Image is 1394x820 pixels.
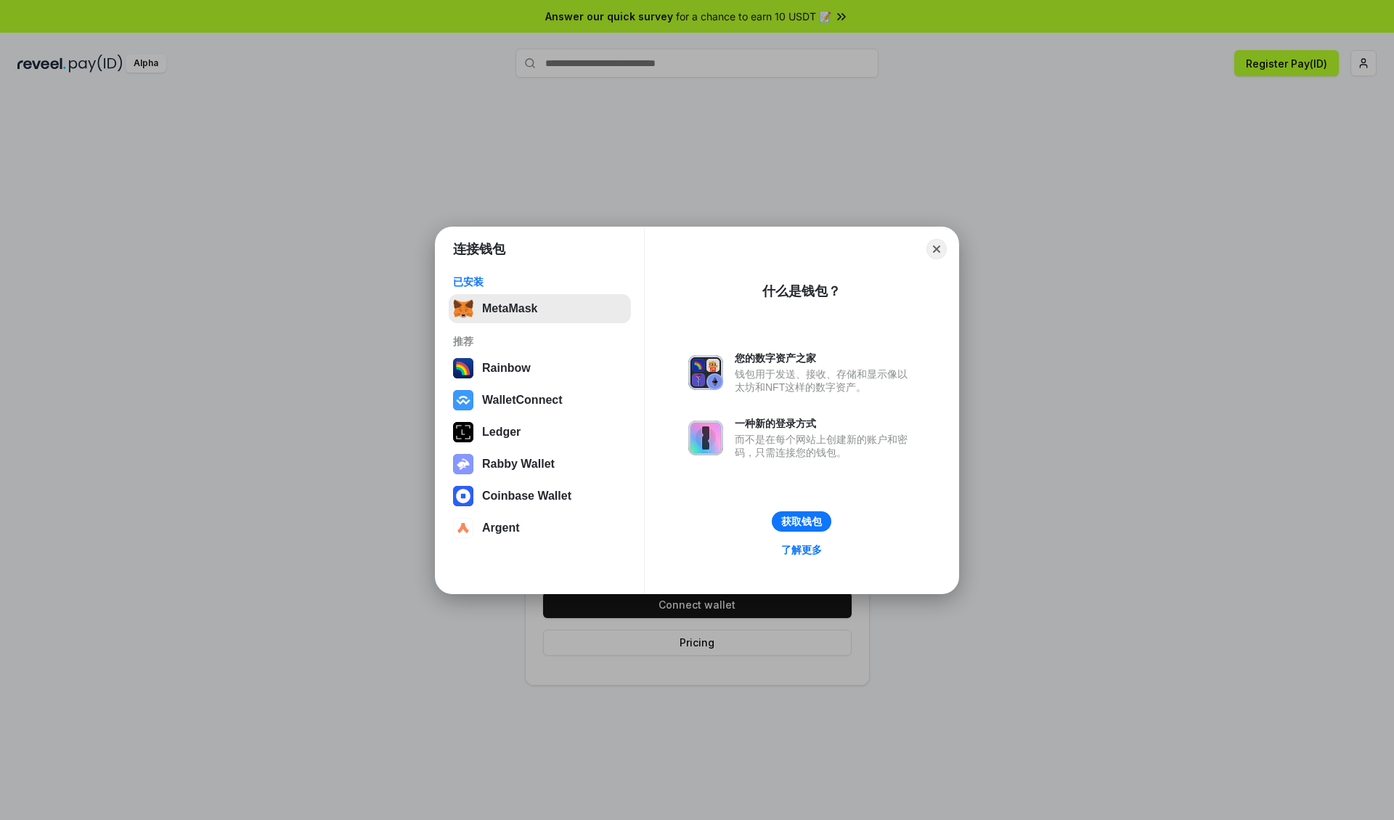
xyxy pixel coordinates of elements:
[762,283,841,300] div: 什么是钱包？
[482,362,531,375] div: Rainbow
[735,417,915,430] div: 一种新的登录方式
[453,240,505,258] h1: 连接钱包
[773,540,831,559] a: 了解更多
[735,352,915,365] div: 您的数字资产之家
[449,354,631,383] button: Rainbow
[482,458,555,471] div: Rabby Wallet
[453,390,473,410] img: svg+xml,%3Csvg%20width%3D%2228%22%20height%3D%2228%22%20viewBox%3D%220%200%2028%2028%22%20fill%3D...
[453,518,473,538] img: svg+xml,%3Csvg%20width%3D%2228%22%20height%3D%2228%22%20viewBox%3D%220%200%2028%2028%22%20fill%3D...
[735,368,915,394] div: 钱包用于发送、接收、存储和显示像以太坊和NFT这样的数字资产。
[482,521,520,535] div: Argent
[453,299,473,319] img: svg+xml,%3Csvg%20fill%3D%22none%22%20height%3D%2233%22%20viewBox%3D%220%200%2035%2033%22%20width%...
[449,450,631,479] button: Rabby Wallet
[449,294,631,323] button: MetaMask
[482,426,521,439] div: Ledger
[688,355,723,390] img: svg+xml,%3Csvg%20xmlns%3D%22http%3A%2F%2Fwww.w3.org%2F2000%2Fsvg%22%20fill%3D%22none%22%20viewBox...
[772,511,831,532] button: 获取钱包
[449,386,631,415] button: WalletConnect
[453,422,473,442] img: svg+xml,%3Csvg%20xmlns%3D%22http%3A%2F%2Fwww.w3.org%2F2000%2Fsvg%22%20width%3D%2228%22%20height%3...
[453,335,627,348] div: 推荐
[781,543,822,556] div: 了解更多
[688,421,723,455] img: svg+xml,%3Csvg%20xmlns%3D%22http%3A%2F%2Fwww.w3.org%2F2000%2Fsvg%22%20fill%3D%22none%22%20viewBox...
[735,433,915,459] div: 而不是在每个网站上创建新的账户和密码，只需连接您的钱包。
[453,454,473,474] img: svg+xml,%3Csvg%20xmlns%3D%22http%3A%2F%2Fwww.w3.org%2F2000%2Fsvg%22%20fill%3D%22none%22%20viewBox...
[449,418,631,447] button: Ledger
[453,486,473,506] img: svg+xml,%3Csvg%20width%3D%2228%22%20height%3D%2228%22%20viewBox%3D%220%200%2028%2028%22%20fill%3D...
[482,490,571,503] div: Coinbase Wallet
[781,515,822,528] div: 获取钱包
[449,482,631,511] button: Coinbase Wallet
[926,239,947,259] button: Close
[482,302,537,315] div: MetaMask
[449,513,631,543] button: Argent
[453,358,473,378] img: svg+xml,%3Csvg%20width%3D%22120%22%20height%3D%22120%22%20viewBox%3D%220%200%20120%20120%22%20fil...
[482,394,563,407] div: WalletConnect
[453,275,627,288] div: 已安装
